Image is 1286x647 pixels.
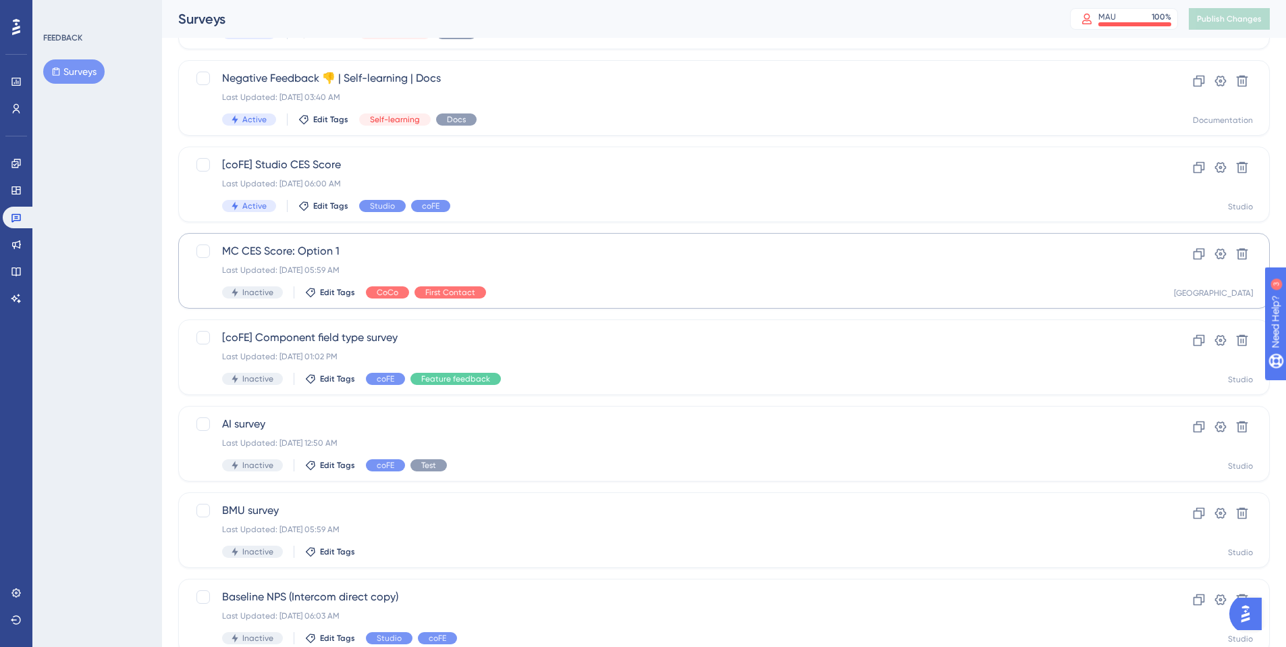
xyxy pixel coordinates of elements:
[222,92,1118,103] div: Last Updated: [DATE] 03:40 AM
[377,460,394,471] span: coFE
[370,114,420,125] span: Self-learning
[298,201,348,211] button: Edit Tags
[1174,288,1253,299] div: [GEOGRAPHIC_DATA]
[298,114,348,125] button: Edit Tags
[242,201,267,211] span: Active
[222,502,1118,519] span: BMU survey
[222,416,1118,432] span: AI survey
[222,178,1118,189] div: Last Updated: [DATE] 06:00 AM
[421,460,436,471] span: Test
[377,373,394,384] span: coFE
[305,460,355,471] button: Edit Tags
[222,157,1118,173] span: [coFE] Studio CES Score
[32,3,84,20] span: Need Help?
[222,438,1118,448] div: Last Updated: [DATE] 12:50 AM
[313,114,348,125] span: Edit Tags
[222,611,1118,621] div: Last Updated: [DATE] 06:03 AM
[222,351,1118,362] div: Last Updated: [DATE] 01:02 PM
[222,524,1118,535] div: Last Updated: [DATE] 05:59 AM
[422,201,439,211] span: coFE
[1228,547,1253,558] div: Studio
[305,287,355,298] button: Edit Tags
[1193,115,1253,126] div: Documentation
[222,330,1118,346] span: [coFE] Component field type survey
[222,265,1118,276] div: Last Updated: [DATE] 05:59 AM
[178,9,1036,28] div: Surveys
[1228,633,1253,644] div: Studio
[377,287,398,298] span: CoCo
[429,633,446,644] span: coFE
[242,373,273,384] span: Inactive
[242,114,267,125] span: Active
[1189,8,1270,30] button: Publish Changes
[1152,11,1171,22] div: 100 %
[370,201,395,211] span: Studio
[1197,14,1262,24] span: Publish Changes
[320,546,355,557] span: Edit Tags
[313,201,348,211] span: Edit Tags
[242,287,273,298] span: Inactive
[222,70,1118,86] span: Negative Feedback 👎 | Self-learning | Docs
[1228,201,1253,212] div: Studio
[377,633,402,644] span: Studio
[305,633,355,644] button: Edit Tags
[425,287,475,298] span: First Contact
[1229,594,1270,634] iframe: UserGuiding AI Assistant Launcher
[242,460,273,471] span: Inactive
[320,287,355,298] span: Edit Tags
[43,32,82,43] div: FEEDBACK
[320,633,355,644] span: Edit Tags
[421,373,490,384] span: Feature feedback
[242,546,273,557] span: Inactive
[43,59,105,84] button: Surveys
[305,546,355,557] button: Edit Tags
[222,243,1118,259] span: MC CES Score: Option 1
[242,633,273,644] span: Inactive
[320,373,355,384] span: Edit Tags
[305,373,355,384] button: Edit Tags
[94,7,98,18] div: 3
[447,114,466,125] span: Docs
[1228,374,1253,385] div: Studio
[1098,11,1116,22] div: MAU
[1228,461,1253,471] div: Studio
[320,460,355,471] span: Edit Tags
[222,589,1118,605] span: Baseline NPS (Intercom direct copy)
